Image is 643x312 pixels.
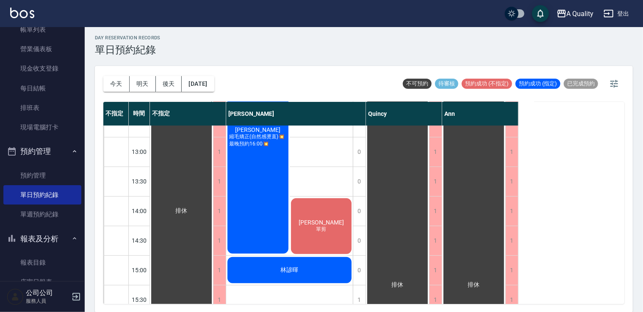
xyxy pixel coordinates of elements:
[505,197,518,226] div: 1
[10,8,34,18] img: Logo
[366,102,442,126] div: Quincy
[213,256,226,285] div: 1
[462,80,512,88] span: 預約成功 (不指定)
[156,76,182,92] button: 後天
[532,5,549,22] button: save
[435,80,458,88] span: 待審核
[505,137,518,167] div: 1
[3,166,81,185] a: 預約管理
[129,196,150,226] div: 14:00
[3,185,81,205] a: 單日預約紀錄
[7,288,24,305] img: Person
[3,272,81,292] a: 店家日報表
[3,205,81,224] a: 單週預約紀錄
[516,80,560,88] span: 預約成功 (指定)
[429,137,442,167] div: 1
[129,255,150,285] div: 15:00
[129,102,150,126] div: 時間
[213,137,226,167] div: 1
[233,126,282,133] span: [PERSON_NAME]
[466,281,482,289] span: 排休
[95,35,161,41] h2: day Reservation records
[353,197,366,226] div: 0
[567,8,594,19] div: A Quality
[353,167,366,196] div: 0
[442,102,518,126] div: Ann
[353,256,366,285] div: 0
[553,5,597,22] button: A Quality
[390,281,405,289] span: 排休
[505,226,518,255] div: 1
[129,167,150,196] div: 13:30
[3,140,81,162] button: 預約管理
[227,133,288,148] span: 縮毛矯正(自然感燙直)💥最晚預約16:00💥
[213,197,226,226] div: 1
[103,102,129,126] div: 不指定
[226,102,366,126] div: [PERSON_NAME]
[174,207,189,215] span: 排休
[429,167,442,196] div: 1
[3,20,81,39] a: 帳單列表
[429,197,442,226] div: 1
[429,256,442,285] div: 1
[130,76,156,92] button: 明天
[505,256,518,285] div: 1
[353,226,366,255] div: 0
[3,118,81,137] a: 現場電腦打卡
[297,219,346,226] span: [PERSON_NAME]
[103,76,130,92] button: 今天
[3,253,81,272] a: 報表目錄
[505,167,518,196] div: 1
[3,228,81,250] button: 報表及分析
[26,297,69,305] p: 服務人員
[95,44,161,56] h3: 單日預約紀錄
[353,137,366,167] div: 0
[600,6,633,22] button: 登出
[129,137,150,167] div: 13:00
[3,39,81,59] a: 營業儀表板
[279,266,300,274] span: 林諺暉
[213,167,226,196] div: 1
[3,79,81,98] a: 每日結帳
[213,226,226,255] div: 1
[314,226,328,233] span: 單剪
[564,80,598,88] span: 已完成預約
[182,76,214,92] button: [DATE]
[26,289,69,297] h5: 公司公司
[150,102,226,126] div: 不指定
[403,80,432,88] span: 不可預約
[3,59,81,78] a: 現金收支登錄
[129,226,150,255] div: 14:30
[429,226,442,255] div: 1
[3,98,81,118] a: 排班表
